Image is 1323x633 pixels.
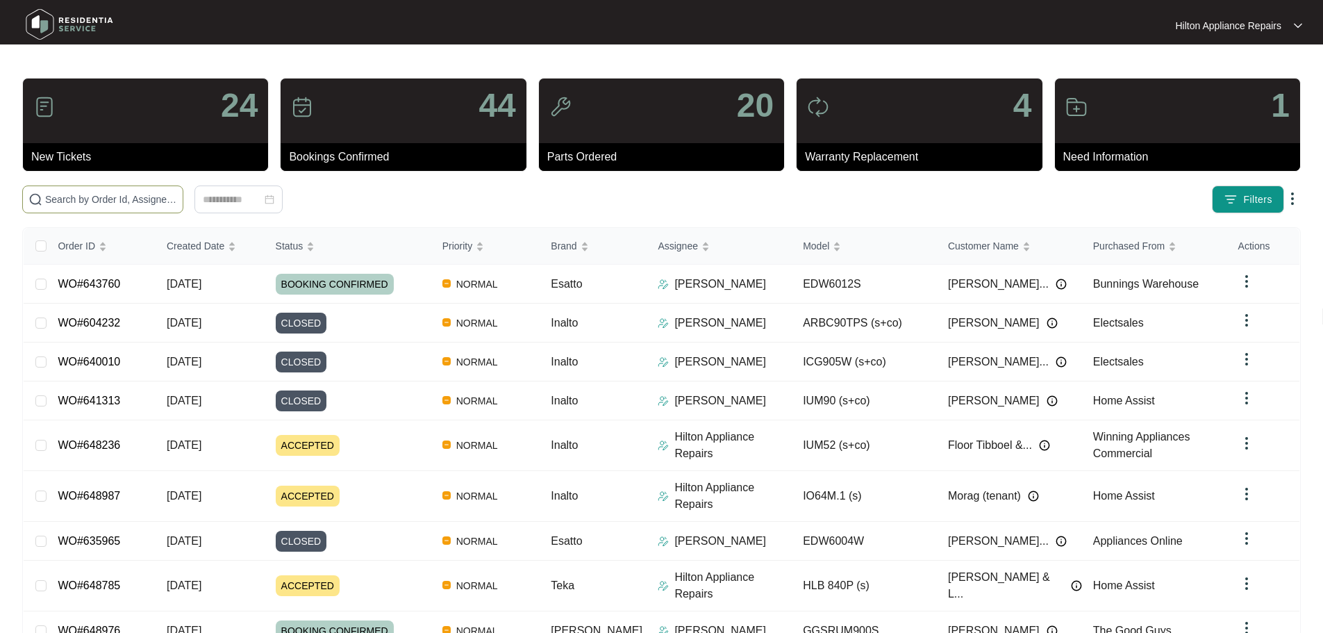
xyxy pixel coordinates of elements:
[28,192,42,206] img: search-icon
[276,575,340,596] span: ACCEPTED
[658,238,698,254] span: Assignee
[792,420,937,471] td: IUM52 (s+co)
[442,441,451,449] img: Vercel Logo
[551,238,576,254] span: Brand
[276,313,327,334] span: CLOSED
[1093,356,1144,368] span: Electsales
[805,149,1042,165] p: Warranty Replacement
[948,238,1019,254] span: Customer Name
[551,278,582,290] span: Esatto
[1065,96,1088,118] img: icon
[1063,149,1300,165] p: Need Information
[1071,580,1082,591] img: Info icon
[549,96,572,118] img: icon
[167,439,201,451] span: [DATE]
[58,356,120,368] a: WO#640010
[551,490,578,502] span: Inalto
[1093,395,1155,406] span: Home Assist
[674,315,766,331] p: [PERSON_NAME]
[451,488,504,504] span: NORMAL
[167,238,224,254] span: Created Date
[451,354,504,370] span: NORMAL
[1238,486,1255,502] img: dropdown arrow
[21,3,118,45] img: residentia service logo
[1028,491,1039,502] img: Info icon
[1093,431,1190,459] span: Winning Appliances Commercial
[1093,238,1165,254] span: Purchased From
[948,533,1049,550] span: [PERSON_NAME]...
[948,437,1032,454] span: Floor Tibboel &...
[948,488,1021,504] span: Morag (tenant)
[31,149,268,165] p: New Tickets
[1047,318,1058,329] img: Info icon
[540,228,647,265] th: Brand
[1093,579,1155,591] span: Home Assist
[167,395,201,406] span: [DATE]
[674,429,792,462] p: Hilton Appliance Repairs
[58,238,95,254] span: Order ID
[442,396,451,404] img: Vercel Logo
[551,579,574,591] span: Teka
[1271,89,1290,122] p: 1
[451,276,504,293] span: NORMAL
[551,317,578,329] span: Inalto
[551,535,582,547] span: Esatto
[221,89,258,122] p: 24
[948,354,1049,370] span: [PERSON_NAME]...
[792,228,937,265] th: Model
[658,536,669,547] img: Assigner Icon
[33,96,56,118] img: icon
[948,569,1064,602] span: [PERSON_NAME] & L...
[276,486,340,507] span: ACCEPTED
[1056,279,1067,290] img: Info icon
[658,491,669,502] img: Assigner Icon
[658,580,669,591] img: Assigner Icon
[948,315,1040,331] span: [PERSON_NAME]
[276,435,340,456] span: ACCEPTED
[792,265,937,304] td: EDW6012S
[1227,228,1299,265] th: Actions
[737,89,774,122] p: 20
[674,276,766,293] p: [PERSON_NAME]
[1175,19,1281,33] p: Hilton Appliance Repairs
[647,228,792,265] th: Assignee
[167,535,201,547] span: [DATE]
[431,228,540,265] th: Priority
[1039,440,1050,451] img: Info icon
[1093,535,1183,547] span: Appliances Online
[1238,575,1255,592] img: dropdown arrow
[1238,390,1255,406] img: dropdown arrow
[674,393,766,409] p: [PERSON_NAME]
[442,491,451,500] img: Vercel Logo
[276,238,303,254] span: Status
[551,356,578,368] span: Inalto
[1238,351,1255,368] img: dropdown arrow
[674,479,792,513] p: Hilton Appliance Repairs
[58,395,120,406] a: WO#641313
[442,357,451,365] img: Vercel Logo
[1238,530,1255,547] img: dropdown arrow
[1056,356,1067,368] img: Info icon
[451,577,504,594] span: NORMAL
[276,391,327,411] span: CLOSED
[451,437,504,454] span: NORMAL
[792,522,937,561] td: EDW6004W
[674,354,766,370] p: [PERSON_NAME]
[792,304,937,343] td: ARBC90TPS (s+co)
[167,579,201,591] span: [DATE]
[658,440,669,451] img: Assigner Icon
[1238,435,1255,452] img: dropdown arrow
[658,318,669,329] img: Assigner Icon
[47,228,156,265] th: Order ID
[1093,317,1144,329] span: Electsales
[167,490,201,502] span: [DATE]
[276,274,394,295] span: BOOKING CONFIRMED
[58,535,120,547] a: WO#635965
[1047,395,1058,406] img: Info icon
[58,278,120,290] a: WO#643760
[451,315,504,331] span: NORMAL
[948,276,1049,293] span: [PERSON_NAME]...
[167,278,201,290] span: [DATE]
[167,317,201,329] span: [DATE]
[1093,278,1199,290] span: Bunnings Warehouse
